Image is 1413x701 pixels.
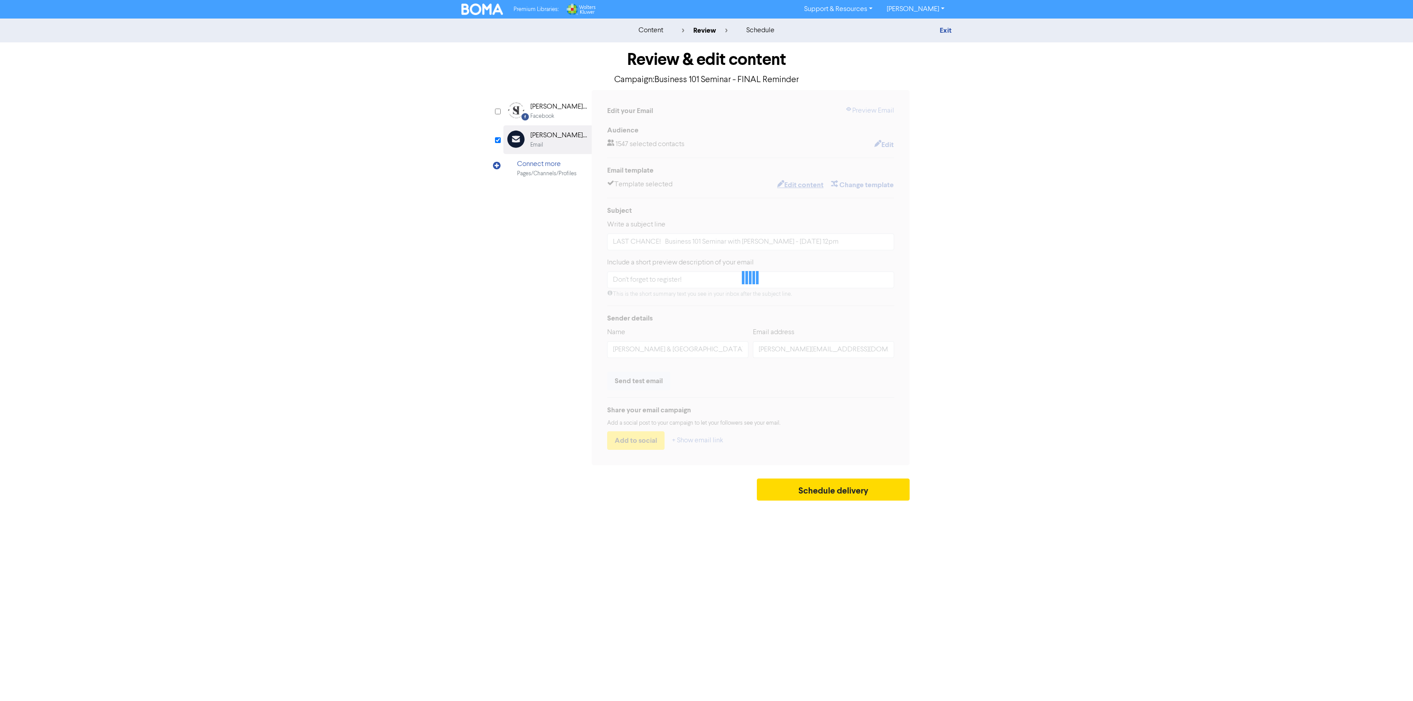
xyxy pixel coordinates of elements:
div: [PERSON_NAME] & [GEOGRAPHIC_DATA] [530,130,587,141]
button: Schedule delivery [757,479,910,501]
div: review [682,25,728,36]
p: Campaign: Business 101 Seminar - FINAL Reminder [503,73,910,87]
div: Connect more [517,159,577,170]
div: [PERSON_NAME] & [GEOGRAPHIC_DATA] [530,102,587,112]
div: Connect morePages/Channels/Profiles [503,154,592,183]
img: Wolters Kluwer [566,4,596,15]
div: Facebook [530,112,554,121]
a: [PERSON_NAME] [880,2,952,16]
img: Facebook [507,102,525,119]
div: Facebook [PERSON_NAME] & [GEOGRAPHIC_DATA]Facebook [503,97,592,125]
div: schedule [746,25,775,36]
div: Pages/Channels/Profiles [517,170,577,178]
a: Support & Resources [797,2,880,16]
h1: Review & edit content [503,49,910,70]
img: BOMA Logo [461,4,503,15]
div: [PERSON_NAME] & [GEOGRAPHIC_DATA]Email [503,125,592,154]
a: Exit [940,26,952,35]
div: Email [530,141,543,149]
span: Premium Libraries: [514,7,559,12]
div: content [638,25,663,36]
iframe: Chat Widget [1369,659,1413,701]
